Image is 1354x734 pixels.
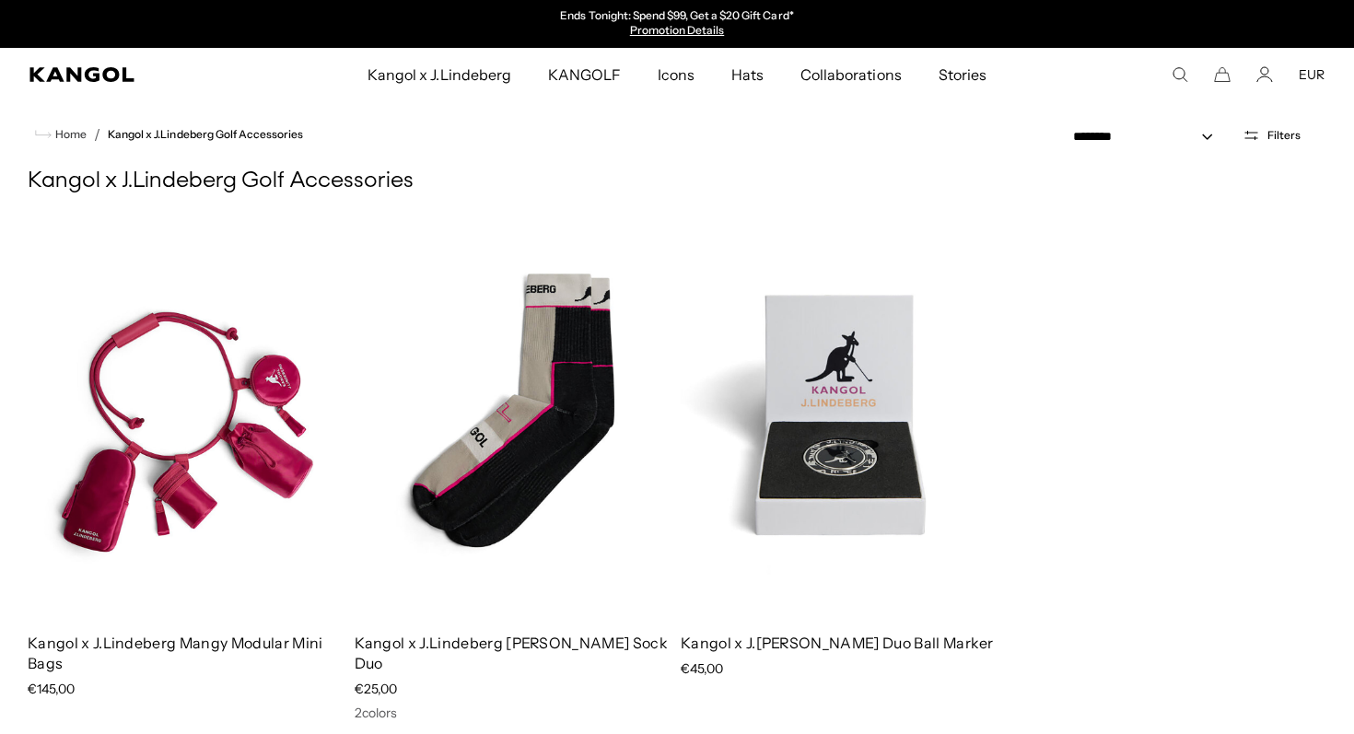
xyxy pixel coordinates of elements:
a: KANGOLF [530,48,639,101]
a: Kangol x J.Lindeberg [349,48,530,101]
slideshow-component: Announcement bar [487,9,867,39]
img: Kangol x J.Lindeberg Mangy Modular Mini Bags [28,217,347,618]
a: Stories [920,48,1005,101]
a: Collaborations [782,48,919,101]
img: Kangol x J.Lindeberg Hamilton Sock Duo [355,217,674,618]
p: Ends Tonight: Spend $99, Get a $20 Gift Card* [560,9,793,24]
button: Open filters [1231,127,1312,144]
span: €45,00 [681,660,723,677]
span: KANGOLF [548,48,621,101]
summary: Search here [1172,66,1188,83]
a: Account [1256,66,1273,83]
span: €145,00 [28,681,75,697]
h1: Kangol x J.Lindeberg Golf Accessories [28,168,1326,195]
a: Icons [639,48,713,101]
a: Kangol x J.Lindeberg [PERSON_NAME] Sock Duo [355,634,668,672]
span: Kangol x J.Lindeberg [368,48,511,101]
span: Stories [939,48,986,101]
span: Home [52,128,87,141]
div: Announcement [487,9,867,39]
a: Home [35,126,87,143]
span: Icons [658,48,695,101]
a: Kangol [29,67,242,82]
a: Hats [713,48,782,101]
button: EUR [1299,66,1325,83]
button: Cart [1214,66,1231,83]
span: Collaborations [800,48,901,101]
a: Kangol x J.Lindeberg Mangy Modular Mini Bags [28,634,322,672]
a: Kangol x J.Lindeberg Golf Accessories [108,128,303,141]
img: Kangol x J.Lindeberg Sidney Duo Ball Marker [681,217,1000,618]
li: / [87,123,100,146]
div: 2 colors [355,705,674,721]
span: Hats [731,48,764,101]
a: Promotion Details [630,23,724,37]
span: €25,00 [355,681,397,697]
span: Filters [1267,129,1301,142]
select: Sort by: Featured [1066,127,1231,146]
a: Kangol x J.[PERSON_NAME] Duo Ball Marker [681,634,994,652]
div: 1 of 2 [487,9,867,39]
